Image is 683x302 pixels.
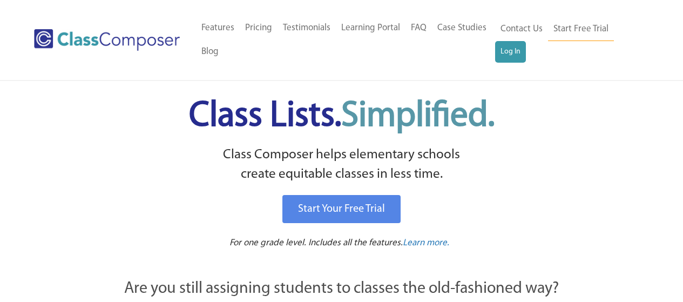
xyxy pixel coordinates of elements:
[229,238,403,247] span: For one grade level. Includes all the features.
[196,16,240,40] a: Features
[240,16,278,40] a: Pricing
[403,237,449,250] a: Learn more.
[548,17,614,42] a: Start Free Trial
[65,145,619,185] p: Class Composer helps elementary schools create equitable classes in less time.
[495,17,641,63] nav: Header Menu
[34,29,180,51] img: Class Composer
[298,204,385,214] span: Start Your Free Trial
[282,195,401,223] a: Start Your Free Trial
[495,17,548,41] a: Contact Us
[495,41,526,63] a: Log In
[432,16,492,40] a: Case Studies
[403,238,449,247] span: Learn more.
[196,40,224,64] a: Blog
[336,16,405,40] a: Learning Portal
[341,99,495,134] span: Simplified.
[278,16,336,40] a: Testimonials
[189,99,495,134] span: Class Lists.
[405,16,432,40] a: FAQ
[196,16,495,64] nav: Header Menu
[66,277,617,301] p: Are you still assigning students to classes the old-fashioned way?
